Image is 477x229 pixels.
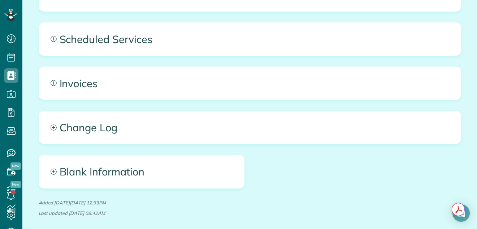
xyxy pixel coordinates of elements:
[39,155,244,188] a: Blank Information
[10,181,21,188] span: New
[39,210,105,216] em: Last updated [DATE] 08:42AM
[39,111,461,144] a: Change Log
[39,23,461,55] a: Scheduled Services
[10,162,21,170] span: New
[39,200,106,205] em: Added [DATE][DATE] 12:33PM
[39,67,461,99] a: Invoices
